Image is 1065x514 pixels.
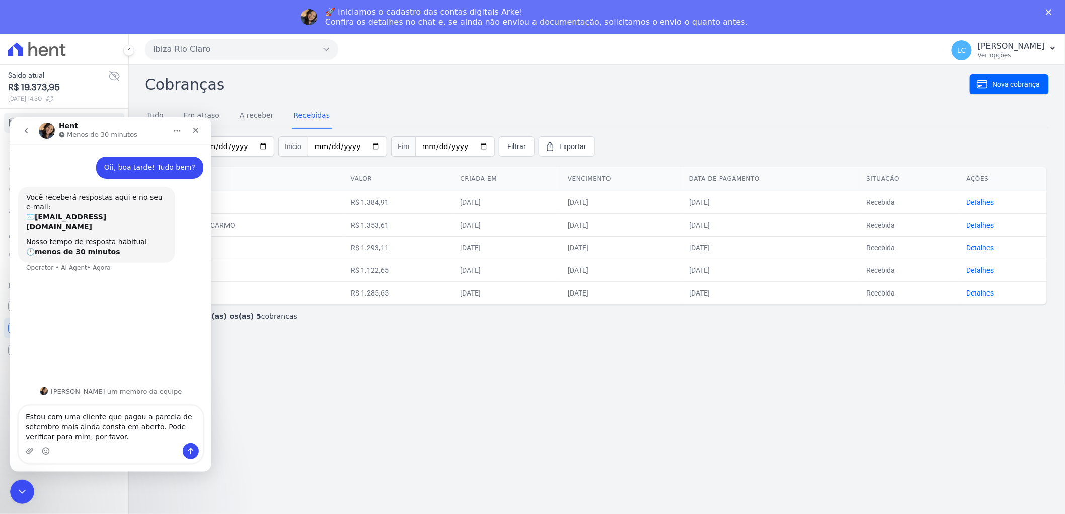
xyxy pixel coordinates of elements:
td: R$ 1.285,65 [343,282,452,305]
a: Detalhes [967,221,994,229]
td: [DATE] [452,191,560,214]
td: Recebida [859,191,959,214]
td: [DATE] [681,191,859,214]
a: A receber [238,103,276,129]
div: Operator • AI Agent • Agora [16,148,101,154]
td: [DATE] [560,237,681,259]
h2: Cobranças [145,73,970,96]
th: Valor [343,167,452,191]
span: Exportar [559,141,586,152]
div: Fechar [1046,9,1056,15]
button: Selecionador de Emoji [32,330,40,338]
span: Fim [391,136,415,157]
td: Recebida [859,259,959,282]
div: 🚀 Iniciamos o cadastro das contas digitais Arke! Confira os detalhes no chat e, se ainda não envi... [325,7,748,27]
td: [DATE] [452,259,560,282]
img: Profile image for Adriane [301,9,317,25]
td: [PERSON_NAME] [147,237,343,259]
td: [DATE] [560,282,681,305]
a: Exportar [539,136,595,157]
span: R$ 19.373,95 [8,81,108,94]
td: [PERSON_NAME] [147,259,343,282]
b: todos(as) os(as) 5 [189,312,261,320]
button: Ibiza Rio Claro [145,39,338,59]
td: [DATE] [452,237,560,259]
td: [DATE] [560,259,681,282]
td: [DATE] [452,282,560,305]
div: Plataformas [8,280,120,292]
iframe: Intercom live chat [10,480,34,504]
td: [DATE] [452,214,560,237]
th: Vencimento [560,167,681,191]
div: Nosso tempo de resposta habitual 🕒 [16,120,157,139]
b: menos de 30 minutos [25,130,110,138]
td: [PERSON_NAME] [147,191,343,214]
span: Início [278,136,308,157]
td: [DATE] [560,214,681,237]
span: Filtrar [507,141,526,152]
button: Enviar uma mensagem [173,326,189,342]
a: Em atraso [182,103,221,129]
textarea: Envie uma mensagem... [9,288,193,326]
p: Exibindo cobranças [159,311,297,321]
a: Nova transferência [4,157,124,177]
td: Recebida [859,214,959,237]
p: Ver opções [978,51,1045,59]
div: [PERSON_NAME] um membro da equipe [10,270,191,278]
span: [DATE] 14:30 [8,94,108,103]
th: Ações [959,167,1047,191]
a: Extrato [4,135,124,155]
th: Criada em [452,167,560,191]
a: Recebidas [292,103,332,129]
nav: Sidebar [8,113,120,360]
a: Tudo [145,103,166,129]
td: [DATE] [681,237,859,259]
td: [PERSON_NAME] CARMO [147,214,343,237]
a: Cobranças [4,113,124,133]
button: LC [PERSON_NAME] Ver opções [944,36,1065,64]
td: R$ 1.353,61 [343,214,452,237]
td: [DATE] [681,282,859,305]
th: Data de pagamento [681,167,859,191]
button: Upload do anexo [16,330,24,338]
span: LC [957,47,966,54]
span: Saldo atual [8,70,108,81]
td: Recebida [859,237,959,259]
a: Nova cobrança [970,74,1049,94]
a: Troca de Arquivos [4,201,124,222]
a: Detalhes [967,198,994,206]
p: [PERSON_NAME] [978,41,1045,51]
th: Situação [859,167,959,191]
a: Pagamentos [4,179,124,199]
td: [PERSON_NAME] [147,282,343,305]
a: Conta Hent Novidade [4,318,124,338]
span: Nova cobrança [993,79,1040,89]
td: Recebida [859,282,959,305]
a: Filtrar [499,136,535,157]
a: Recebíveis [4,296,124,316]
a: Detalhes [967,266,994,274]
img: Profile image for Adriane [30,270,38,278]
td: R$ 1.122,65 [343,259,452,282]
a: Negativação [4,246,124,266]
td: [DATE] [560,191,681,214]
td: R$ 1.384,91 [343,191,452,214]
a: Detalhes [967,244,994,252]
a: Detalhes [967,289,994,297]
iframe: Intercom live chat [10,117,211,472]
td: [DATE] [681,259,859,282]
td: R$ 1.293,11 [343,237,452,259]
